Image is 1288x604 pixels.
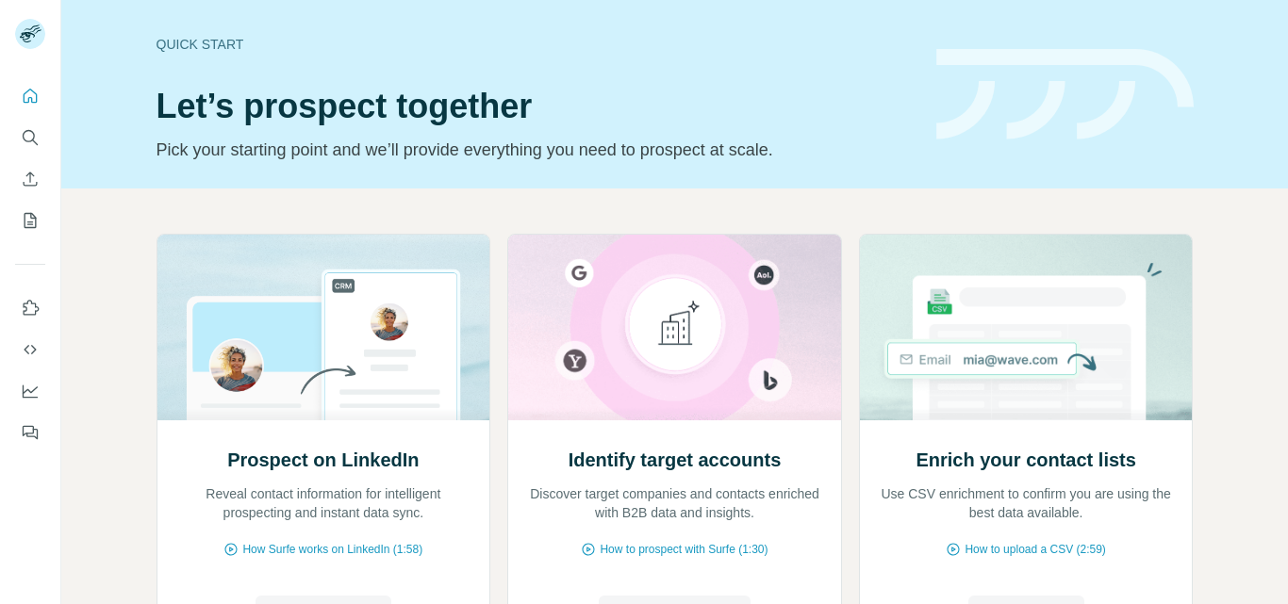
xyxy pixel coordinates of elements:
[15,204,45,237] button: My lists
[242,541,422,558] span: How Surfe works on LinkedIn (1:58)
[157,137,914,163] p: Pick your starting point and we’ll provide everything you need to prospect at scale.
[15,416,45,449] button: Feedback
[916,447,1135,473] h2: Enrich your contact lists
[600,541,768,558] span: How to prospect with Surfe (1:30)
[15,374,45,408] button: Dashboard
[157,88,914,125] h1: Let’s prospect together
[15,162,45,196] button: Enrich CSV
[879,484,1174,522] p: Use CSV enrichment to confirm you are using the best data available.
[507,235,842,420] img: Identify target accounts
[15,121,45,155] button: Search
[176,484,471,522] p: Reveal contact information for intelligent prospecting and instant data sync.
[15,291,45,325] button: Use Surfe on LinkedIn
[227,447,419,473] h2: Prospect on LinkedIn
[936,49,1194,140] img: banner
[15,333,45,367] button: Use Surfe API
[157,35,914,54] div: Quick start
[859,235,1194,420] img: Enrich your contact lists
[569,447,782,473] h2: Identify target accounts
[15,79,45,113] button: Quick start
[527,484,822,522] p: Discover target companies and contacts enriched with B2B data and insights.
[965,541,1105,558] span: How to upload a CSV (2:59)
[157,235,491,420] img: Prospect on LinkedIn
